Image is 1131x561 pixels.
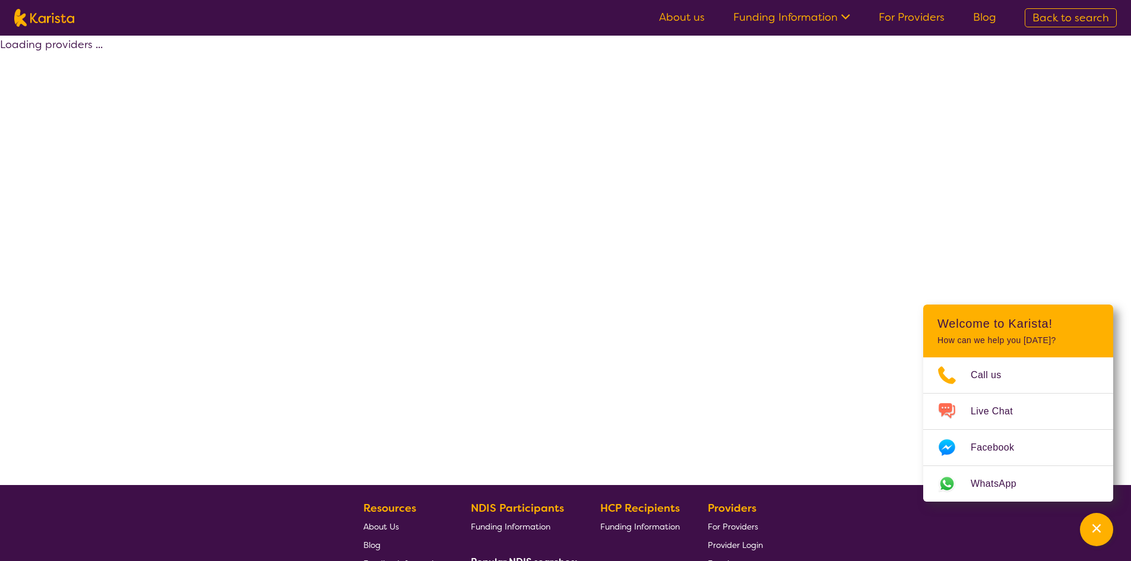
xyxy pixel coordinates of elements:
span: About Us [363,521,399,532]
h2: Welcome to Karista! [937,316,1099,331]
button: Channel Menu [1080,513,1113,546]
a: Blog [363,535,443,554]
span: Blog [363,540,381,550]
b: Resources [363,501,416,515]
a: Blog [973,10,996,24]
b: NDIS Participants [471,501,564,515]
b: Providers [708,501,756,515]
img: Karista logo [14,9,74,27]
ul: Choose channel [923,357,1113,502]
a: Funding Information [471,517,573,535]
span: Facebook [971,439,1028,457]
a: Funding Information [733,10,850,24]
a: Funding Information [600,517,680,535]
span: For Providers [708,521,758,532]
a: For Providers [879,10,945,24]
b: HCP Recipients [600,501,680,515]
a: Web link opens in a new tab. [923,466,1113,502]
span: Back to search [1032,11,1109,25]
a: Provider Login [708,535,763,554]
span: Live Chat [971,402,1027,420]
a: Back to search [1025,8,1117,27]
span: WhatsApp [971,475,1031,493]
a: For Providers [708,517,763,535]
div: Channel Menu [923,305,1113,502]
span: Funding Information [471,521,550,532]
a: About Us [363,517,443,535]
p: How can we help you [DATE]? [937,335,1099,346]
span: Funding Information [600,521,680,532]
span: Provider Login [708,540,763,550]
a: About us [659,10,705,24]
span: Call us [971,366,1016,384]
